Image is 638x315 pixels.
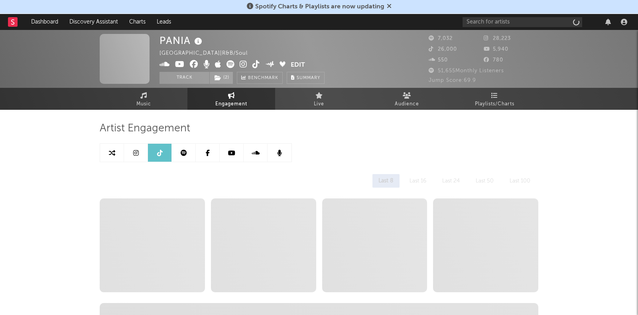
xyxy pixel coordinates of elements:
[287,72,325,84] button: Summary
[504,174,536,188] div: Last 100
[429,57,448,63] span: 550
[363,88,451,110] a: Audience
[463,17,582,27] input: Search for artists
[26,14,64,30] a: Dashboard
[314,99,324,109] span: Live
[470,174,500,188] div: Last 50
[237,72,283,84] a: Benchmark
[404,174,432,188] div: Last 16
[64,14,124,30] a: Discovery Assistant
[484,57,503,63] span: 780
[275,88,363,110] a: Live
[451,88,538,110] a: Playlists/Charts
[248,73,278,83] span: Benchmark
[387,4,392,10] span: Dismiss
[484,47,508,52] span: 5,940
[100,88,187,110] a: Music
[215,99,247,109] span: Engagement
[475,99,514,109] span: Playlists/Charts
[159,49,257,58] div: [GEOGRAPHIC_DATA] | R&B/Soul
[429,68,504,73] span: 51,655 Monthly Listeners
[429,36,453,41] span: 7,032
[395,99,419,109] span: Audience
[210,72,233,84] button: (2)
[297,76,320,80] span: Summary
[255,4,384,10] span: Spotify Charts & Playlists are now updating
[372,174,400,188] div: Last 8
[100,124,190,133] span: Artist Engagement
[136,99,151,109] span: Music
[159,72,209,84] button: Track
[124,14,151,30] a: Charts
[429,47,457,52] span: 26,000
[151,14,177,30] a: Leads
[484,36,511,41] span: 28,223
[159,34,204,47] div: PANIA
[429,78,476,83] span: Jump Score: 69.9
[209,72,233,84] span: ( 2 )
[436,174,466,188] div: Last 24
[187,88,275,110] a: Engagement
[291,60,305,70] button: Edit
